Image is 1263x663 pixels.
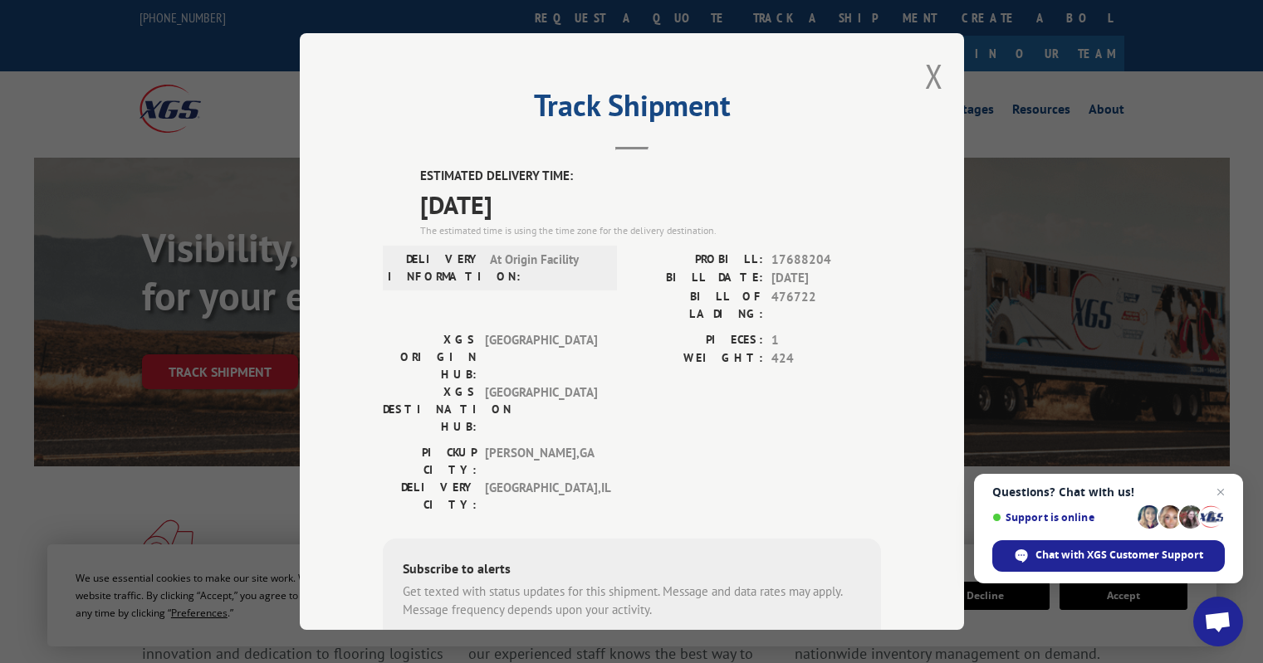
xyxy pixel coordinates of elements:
span: Close chat [1211,482,1231,502]
span: At Origin Facility [490,251,602,285]
span: [GEOGRAPHIC_DATA] [485,331,597,383]
label: PROBILL: [632,251,763,270]
div: Chat with XGS Customer Support [992,540,1225,572]
div: The estimated time is using the time zone for the delivery destination. [420,223,881,238]
span: 424 [771,349,881,368]
label: XGS DESTINATION HUB: [383,383,477,436]
span: [GEOGRAPHIC_DATA] , IL [485,479,597,514]
span: [PERSON_NAME] , GA [485,444,597,479]
label: DELIVERY INFORMATION: [388,251,482,285]
span: 1 [771,331,881,350]
label: WEIGHT: [632,349,763,368]
label: ESTIMATED DELIVERY TIME: [420,167,881,186]
label: PICKUP CITY: [383,444,477,479]
div: Open chat [1193,597,1243,646]
div: Subscribe to alerts [403,558,861,583]
span: Chat with XGS Customer Support [1035,548,1203,563]
label: XGS ORIGIN HUB: [383,331,477,383]
span: Questions? Chat with us! [992,485,1225,499]
label: BILL DATE: [632,269,763,288]
span: [GEOGRAPHIC_DATA] [485,383,597,436]
button: Close modal [925,54,943,98]
label: DELIVERY CITY: [383,479,477,514]
span: 17688204 [771,251,881,270]
div: Get texted with status updates for this shipment. Message and data rates may apply. Message frequ... [403,583,861,620]
span: 476722 [771,288,881,323]
span: Support is online [992,511,1132,524]
label: PIECES: [632,331,763,350]
span: [DATE] [420,186,881,223]
label: BILL OF LADING: [632,288,763,323]
h2: Track Shipment [383,94,881,125]
span: [DATE] [771,269,881,288]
